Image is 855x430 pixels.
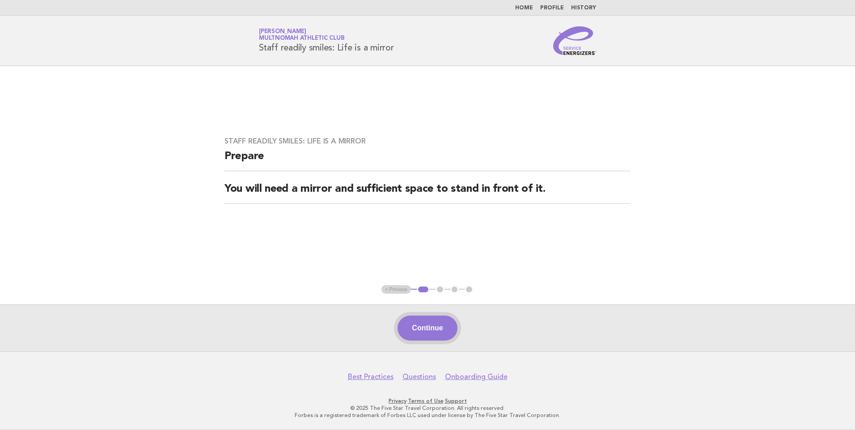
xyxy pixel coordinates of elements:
[154,397,701,405] p: · ·
[417,285,430,294] button: 1
[348,372,394,381] a: Best Practices
[515,5,533,11] a: Home
[224,137,631,146] h3: Staff readily smiles: Life is a mirror
[553,26,596,55] img: Service Energizers
[259,29,344,41] a: [PERSON_NAME]Multnomah Athletic Club
[398,316,457,341] button: Continue
[224,182,631,204] h2: You will need a mirror and sufficient space to stand in front of it.
[259,29,394,52] h1: Staff readily smiles: Life is a mirror
[445,398,467,404] a: Support
[154,412,701,419] p: Forbes is a registered trademark of Forbes LLC used under license by The Five Star Travel Corpora...
[389,398,406,404] a: Privacy
[154,405,701,412] p: © 2025 The Five Star Travel Corporation. All rights reserved.
[402,372,436,381] a: Questions
[445,372,508,381] a: Onboarding Guide
[259,36,344,42] span: Multnomah Athletic Club
[540,5,564,11] a: Profile
[571,5,596,11] a: History
[224,149,631,171] h2: Prepare
[408,398,444,404] a: Terms of Use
